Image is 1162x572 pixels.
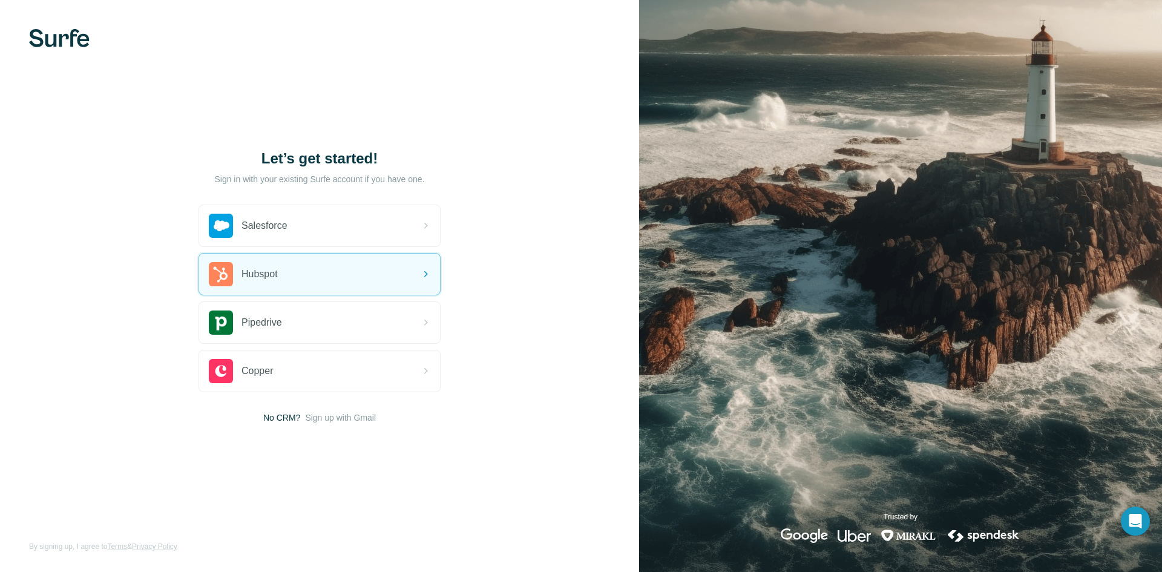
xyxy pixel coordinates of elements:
img: spendesk's logo [946,528,1021,543]
span: No CRM? [263,412,300,424]
img: copper's logo [209,359,233,383]
p: Trusted by [884,511,917,522]
a: Terms [107,542,127,551]
button: Sign up with Gmail [305,412,376,424]
img: google's logo [781,528,828,543]
span: Salesforce [241,219,287,233]
h1: Let’s get started! [199,149,441,168]
img: mirakl's logo [881,528,936,543]
img: salesforce's logo [209,214,233,238]
p: Sign in with your existing Surfe account if you have one. [214,173,424,185]
div: Open Intercom Messenger [1121,507,1150,536]
img: uber's logo [838,528,871,543]
img: hubspot's logo [209,262,233,286]
span: By signing up, I agree to & [29,541,177,552]
span: Hubspot [241,267,278,281]
img: Surfe's logo [29,29,90,47]
img: pipedrive's logo [209,311,233,335]
a: Privacy Policy [132,542,177,551]
span: Pipedrive [241,315,282,330]
span: Copper [241,364,273,378]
